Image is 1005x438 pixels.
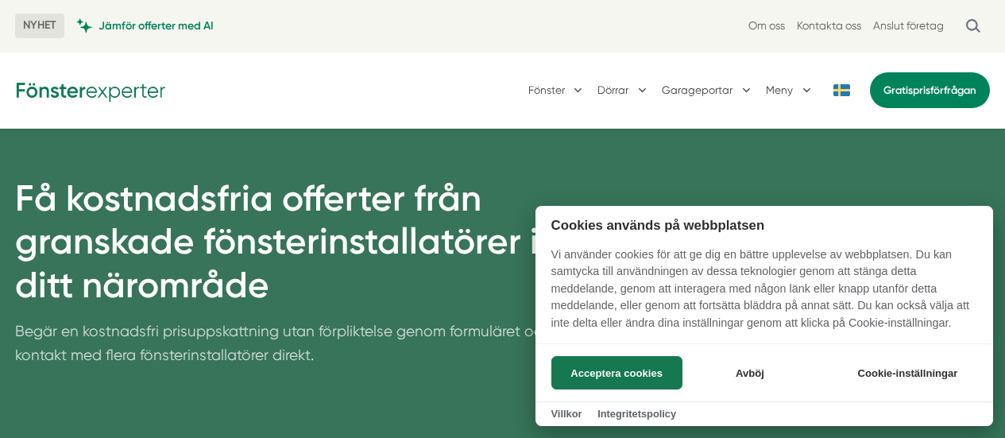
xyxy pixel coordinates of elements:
a: Integritetspolicy [597,408,676,420]
a: Villkor [551,408,582,420]
button: Avböj [686,356,813,390]
button: Cookie-inställningar [838,356,977,390]
h2: Cookies används på webbplatsen [535,218,993,233]
p: Vi använder cookies för att ge dig en bättre upplevelse av webbplatsen. Du kan samtycka till anvä... [535,246,993,343]
button: Acceptera cookies [551,356,682,390]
